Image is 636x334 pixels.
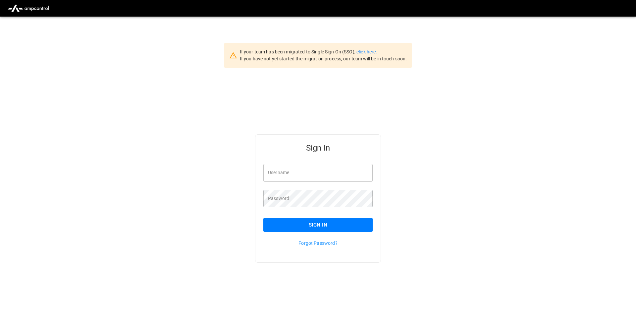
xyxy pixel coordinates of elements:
[263,218,373,232] button: Sign In
[263,240,373,246] p: Forgot Password?
[5,2,52,15] img: ampcontrol.io logo
[240,49,356,54] span: If your team has been migrated to Single Sign On (SSO),
[240,56,407,61] span: If you have not yet started the migration process, our team will be in touch soon.
[356,49,377,54] a: click here.
[263,143,373,153] h5: Sign In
